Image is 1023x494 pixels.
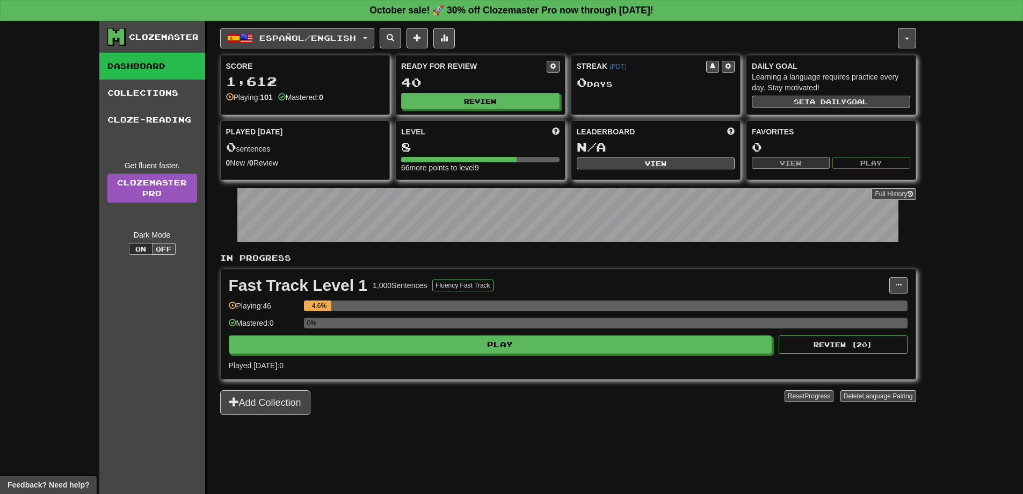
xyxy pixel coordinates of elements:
button: Search sentences [380,28,401,48]
button: Review (20) [779,335,908,354]
div: Playing: [226,92,273,103]
span: Played [DATE]: 0 [229,361,284,370]
div: 4.6% [307,300,331,311]
button: DeleteLanguage Pairing [840,390,916,402]
a: ClozemasterPro [107,174,197,203]
button: Play [832,157,910,169]
span: Played [DATE] [226,126,283,137]
span: Progress [804,392,830,400]
p: In Progress [220,253,916,263]
div: Day s [577,76,735,90]
div: Learning a language requires practice every day. Stay motivated! [752,71,910,93]
button: Seta dailygoal [752,96,910,108]
a: (PDT) [610,63,627,70]
div: 8 [401,140,560,154]
span: Level [401,126,425,137]
span: N/A [577,139,606,154]
button: ResetProgress [785,390,833,402]
span: Español / English [259,33,356,42]
div: Fast Track Level 1 [229,277,368,293]
button: Fluency Fast Track [432,280,493,291]
span: This week in points, UTC [727,126,735,137]
span: a daily [810,98,846,105]
button: Review [401,93,560,109]
div: Mastered: [278,92,323,103]
div: sentences [226,140,384,154]
button: Full History [872,188,916,200]
div: Mastered: 0 [229,318,299,335]
div: Favorites [752,126,910,137]
strong: 0 [226,159,230,167]
button: View [752,157,830,169]
div: Playing: 46 [229,300,299,318]
button: Off [152,243,176,255]
span: 0 [577,75,587,90]
button: Add Collection [220,390,310,415]
div: Ready for Review [401,61,547,71]
strong: 0 [249,159,253,167]
div: 40 [401,76,560,89]
button: Español/English [220,28,374,48]
button: On [129,243,153,255]
div: 0 [752,140,910,154]
strong: October sale! 🚀 30% off Clozemaster Pro now through [DATE]! [369,5,653,16]
a: Dashboard [99,53,205,80]
span: Open feedback widget [8,479,89,490]
div: Get fluent faster. [107,160,197,171]
div: 66 more points to level 9 [401,162,560,173]
button: View [577,157,735,169]
span: Score more points to level up [552,126,560,137]
div: 1,000 Sentences [373,280,427,291]
div: Daily Goal [752,61,910,71]
strong: 101 [260,93,272,102]
a: Cloze-Reading [99,106,205,133]
div: Score [226,61,384,71]
button: More stats [433,28,455,48]
div: New / Review [226,157,384,168]
button: Add sentence to collection [407,28,428,48]
span: 0 [226,139,236,154]
span: Language Pairing [862,392,912,400]
div: Dark Mode [107,230,197,240]
a: Collections [99,80,205,106]
div: Streak [577,61,707,71]
strong: 0 [319,93,323,102]
div: 1,612 [226,75,384,88]
span: Leaderboard [577,126,635,137]
button: Play [229,335,772,354]
div: Clozemaster [129,32,199,42]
